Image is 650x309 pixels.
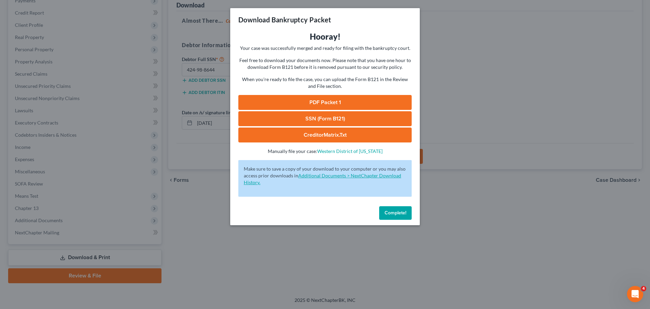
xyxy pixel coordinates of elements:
[238,148,412,155] p: Manually file your case:
[317,148,383,154] a: Western District of [US_STATE]
[238,15,331,24] h3: Download Bankruptcy Packet
[244,173,401,185] a: Additional Documents > NextChapter Download History.
[641,286,646,291] span: 4
[238,76,412,90] p: When you're ready to file the case, you can upload the Form B121 in the Review and File section.
[627,286,643,302] iframe: Intercom live chat
[238,57,412,71] p: Feel free to download your documents now. Please note that you have one hour to download Form B12...
[379,206,412,220] button: Complete!
[238,45,412,52] p: Your case was successfully merged and ready for filing with the bankruptcy court.
[238,111,412,126] a: SSN (Form B121)
[238,31,412,42] h3: Hooray!
[385,210,406,216] span: Complete!
[238,128,412,142] a: CreditorMatrix.txt
[244,166,406,186] p: Make sure to save a copy of your download to your computer or you may also access prior downloads in
[238,95,412,110] a: PDF Packet 1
